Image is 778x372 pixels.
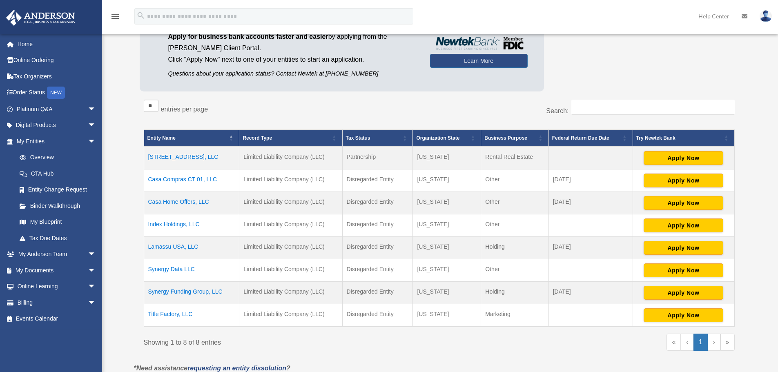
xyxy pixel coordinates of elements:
[413,130,481,147] th: Organization State: Activate to sort
[633,130,734,147] th: Try Newtek Bank : Activate to sort
[6,133,104,149] a: My Entitiesarrow_drop_down
[644,218,723,232] button: Apply Now
[413,237,481,259] td: [US_STATE]
[88,133,104,150] span: arrow_drop_down
[239,304,342,327] td: Limited Liability Company (LLC)
[144,334,433,348] div: Showing 1 to 8 of 8 entries
[644,286,723,300] button: Apply Now
[6,262,108,278] a: My Documentsarrow_drop_down
[342,192,413,214] td: Disregarded Entity
[6,117,108,134] a: Digital Productsarrow_drop_down
[636,133,722,143] div: Try Newtek Bank
[144,214,239,237] td: Index Holdings, LLC
[161,106,208,113] label: entries per page
[548,282,633,304] td: [DATE]
[6,278,108,295] a: Online Learningarrow_drop_down
[144,282,239,304] td: Synergy Funding Group, LLC
[144,130,239,147] th: Entity Name: Activate to invert sorting
[144,147,239,169] td: [STREET_ADDRESS], LLC
[239,130,342,147] th: Record Type: Activate to sort
[552,135,609,141] span: Federal Return Due Date
[4,10,78,26] img: Anderson Advisors Platinum Portal
[239,169,342,192] td: Limited Liability Company (LLC)
[481,259,548,282] td: Other
[11,198,104,214] a: Binder Walkthrough
[413,282,481,304] td: [US_STATE]
[147,135,176,141] span: Entity Name
[548,169,633,192] td: [DATE]
[413,304,481,327] td: [US_STATE]
[342,130,413,147] th: Tax Status: Activate to sort
[144,237,239,259] td: Lamassu USA, LLC
[6,68,108,85] a: Tax Organizers
[168,33,328,40] span: Apply for business bank accounts faster and easier
[6,36,108,52] a: Home
[134,365,290,372] em: *Need assistance ?
[168,54,418,65] p: Click "Apply Now" next to one of your entities to start an application.
[413,259,481,282] td: [US_STATE]
[416,135,459,141] span: Organization State
[88,294,104,311] span: arrow_drop_down
[11,214,104,230] a: My Blueprint
[481,237,548,259] td: Holding
[481,214,548,237] td: Other
[346,135,370,141] span: Tax Status
[342,147,413,169] td: Partnership
[413,147,481,169] td: [US_STATE]
[546,107,568,114] label: Search:
[644,196,723,210] button: Apply Now
[11,165,104,182] a: CTA Hub
[88,246,104,263] span: arrow_drop_down
[168,69,418,79] p: Questions about your application status? Contact Newtek at [PHONE_NUMBER]
[239,237,342,259] td: Limited Liability Company (LLC)
[110,14,120,21] a: menu
[413,192,481,214] td: [US_STATE]
[239,192,342,214] td: Limited Liability Company (LLC)
[168,31,418,54] p: by applying from the [PERSON_NAME] Client Portal.
[144,259,239,282] td: Synergy Data LLC
[644,308,723,322] button: Apply Now
[110,11,120,21] i: menu
[144,304,239,327] td: Title Factory, LLC
[187,365,286,372] a: requesting an entity dissolution
[481,147,548,169] td: Rental Real Estate
[88,278,104,295] span: arrow_drop_down
[481,304,548,327] td: Marketing
[481,130,548,147] th: Business Purpose: Activate to sort
[667,334,681,351] a: First
[11,230,104,246] a: Tax Due Dates
[144,192,239,214] td: Casa Home Offers, LLC
[413,169,481,192] td: [US_STATE]
[760,10,772,22] img: User Pic
[342,259,413,282] td: Disregarded Entity
[88,262,104,279] span: arrow_drop_down
[6,311,108,327] a: Events Calendar
[11,182,104,198] a: Entity Change Request
[644,174,723,187] button: Apply Now
[484,135,527,141] span: Business Purpose
[644,151,723,165] button: Apply Now
[239,282,342,304] td: Limited Liability Company (LLC)
[243,135,272,141] span: Record Type
[47,87,65,99] div: NEW
[88,101,104,118] span: arrow_drop_down
[481,282,548,304] td: Holding
[644,263,723,277] button: Apply Now
[548,237,633,259] td: [DATE]
[6,294,108,311] a: Billingarrow_drop_down
[681,334,693,351] a: Previous
[413,214,481,237] td: [US_STATE]
[11,149,100,166] a: Overview
[6,246,108,263] a: My Anderson Teamarrow_drop_down
[481,169,548,192] td: Other
[6,101,108,117] a: Platinum Q&Aarrow_drop_down
[342,282,413,304] td: Disregarded Entity
[548,192,633,214] td: [DATE]
[548,130,633,147] th: Federal Return Due Date: Activate to sort
[239,147,342,169] td: Limited Liability Company (LLC)
[6,52,108,69] a: Online Ordering
[342,237,413,259] td: Disregarded Entity
[481,192,548,214] td: Other
[430,54,528,68] a: Learn More
[6,85,108,101] a: Order StatusNEW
